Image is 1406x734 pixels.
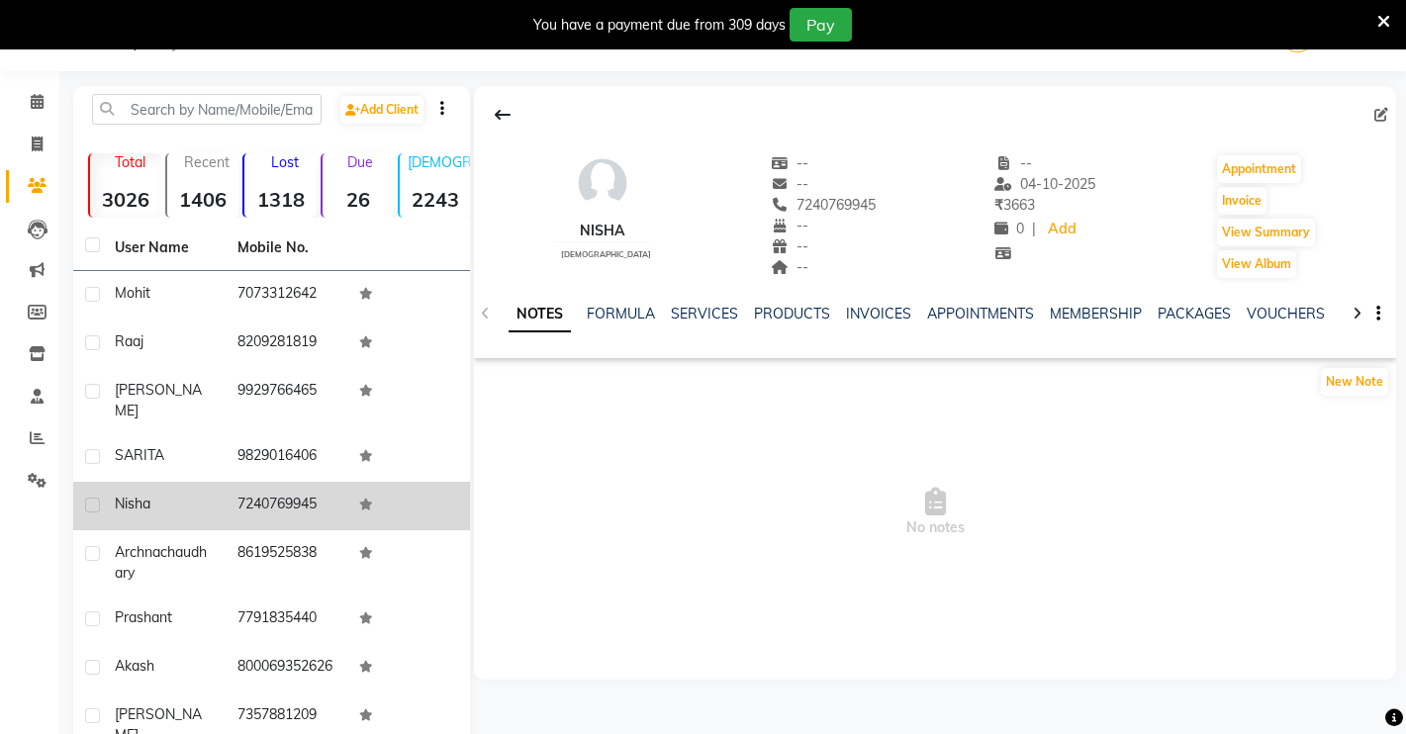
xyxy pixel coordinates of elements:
[115,608,172,626] span: prashant
[115,381,202,419] span: [PERSON_NAME]
[103,226,226,271] th: User Name
[754,305,830,322] a: PRODUCTS
[115,284,150,302] span: Mohit
[561,249,651,259] span: [DEMOGRAPHIC_DATA]
[1050,305,1142,322] a: MEMBERSHIP
[252,153,316,171] p: Lost
[226,482,348,530] td: 7240769945
[771,175,808,193] span: --
[994,196,1035,214] span: 3663
[226,530,348,596] td: 8619525838
[994,220,1024,237] span: 0
[92,94,322,125] input: Search by Name/Mobile/Email/Code
[1217,155,1301,183] button: Appointment
[167,187,238,212] strong: 1406
[175,153,238,171] p: Recent
[509,297,571,332] a: NOTES
[327,153,394,171] p: Due
[846,305,911,322] a: INVOICES
[226,320,348,368] td: 8209281819
[533,15,786,36] div: You have a payment due from 309 days
[323,187,394,212] strong: 26
[115,332,143,350] span: Raaj
[115,657,154,675] span: akash
[1247,305,1325,322] a: VOUCHERS
[1158,305,1231,322] a: PACKAGES
[482,96,523,134] div: Back to Client
[226,644,348,692] td: 800069352626
[771,258,808,276] span: --
[340,96,423,124] a: Add Client
[400,187,471,212] strong: 2243
[771,154,808,172] span: --
[573,153,632,213] img: avatar
[115,495,150,512] span: nisha
[927,305,1034,322] a: APPOINTMENTS
[994,175,1095,193] span: 04-10-2025
[408,153,471,171] p: [DEMOGRAPHIC_DATA]
[771,237,808,255] span: --
[115,543,207,582] span: chaudhary
[771,196,876,214] span: 7240769945
[553,221,651,241] div: nisha
[1217,187,1266,215] button: Invoice
[244,187,316,212] strong: 1318
[790,8,852,42] button: Pay
[1217,250,1296,278] button: View Album
[1217,219,1315,246] button: View Summary
[1321,368,1388,396] button: New Note
[994,154,1032,172] span: --
[115,446,164,464] span: SARITA
[1032,219,1036,239] span: |
[771,217,808,234] span: --
[98,153,161,171] p: Total
[671,305,738,322] a: SERVICES
[226,271,348,320] td: 7073312642
[90,187,161,212] strong: 3026
[226,433,348,482] td: 9829016406
[1044,216,1078,243] a: Add
[474,413,1396,611] span: No notes
[994,196,1003,214] span: ₹
[226,226,348,271] th: Mobile No.
[587,305,655,322] a: FORMULA
[115,543,160,561] span: Archna
[226,368,348,433] td: 9929766465
[226,596,348,644] td: 7791835440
